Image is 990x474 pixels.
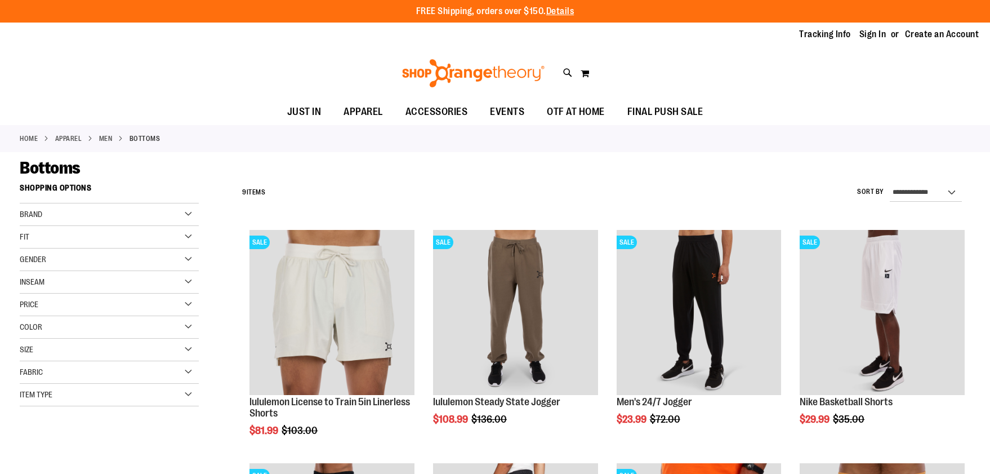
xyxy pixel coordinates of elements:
[859,28,886,41] a: Sign In
[20,277,44,286] span: Inseam
[799,28,851,41] a: Tracking Info
[249,425,280,436] span: $81.99
[20,210,42,219] span: Brand
[471,414,509,425] span: $136.00
[416,5,574,18] p: FREE Shipping, orders over $150.
[244,224,420,464] div: product
[611,224,787,453] div: product
[627,99,703,125] span: FINAL PUSH SALE
[833,414,866,425] span: $35.00
[20,255,46,264] span: Gender
[800,230,965,395] img: Product image for Nike Basketball Shorts
[20,232,29,241] span: Fit
[547,99,605,125] span: OTF AT HOME
[242,188,247,196] span: 9
[905,28,979,41] a: Create an Account
[857,187,884,197] label: Sort By
[249,236,270,249] span: SALE
[20,178,199,203] strong: Shopping Options
[276,99,333,125] a: JUST IN
[800,396,893,407] a: Nike Basketball Shorts
[617,414,648,425] span: $23.99
[394,99,479,125] a: ACCESSORIES
[99,134,113,144] a: MEN
[617,230,782,395] img: Product image for 24/7 Jogger
[249,396,410,419] a: lululemon License to Train 5in Linerless Shorts
[433,396,560,407] a: lululemon Steady State Jogger
[20,367,43,376] span: Fabric
[344,99,383,125] span: APPAREL
[20,345,33,354] span: Size
[433,414,470,425] span: $108.99
[546,6,574,16] a: Details
[800,236,820,249] span: SALE
[249,230,414,395] img: lululemon License to Train 5in Linerless Shorts
[650,414,682,425] span: $72.00
[794,224,970,453] div: product
[130,134,160,144] strong: Bottoms
[249,230,414,397] a: lululemon License to Train 5in Linerless ShortsSALE
[55,134,82,144] a: APPAREL
[20,158,81,178] span: Bottoms
[617,230,782,397] a: Product image for 24/7 JoggerSALE
[287,99,322,125] span: JUST IN
[536,99,616,125] a: OTF AT HOME
[282,425,319,436] span: $103.00
[20,134,38,144] a: Home
[479,99,536,125] a: EVENTS
[20,322,42,331] span: Color
[20,390,52,399] span: Item Type
[800,414,831,425] span: $29.99
[405,99,468,125] span: ACCESSORIES
[617,396,692,407] a: Men's 24/7 Jogger
[20,300,38,309] span: Price
[400,59,546,87] img: Shop Orangetheory
[433,230,598,395] img: lululemon Steady State Jogger
[490,99,524,125] span: EVENTS
[332,99,394,125] a: APPAREL
[800,230,965,397] a: Product image for Nike Basketball ShortsSALE
[433,236,453,249] span: SALE
[617,236,637,249] span: SALE
[242,184,265,201] h2: Items
[427,224,604,453] div: product
[616,99,715,125] a: FINAL PUSH SALE
[433,230,598,397] a: lululemon Steady State JoggerSALE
